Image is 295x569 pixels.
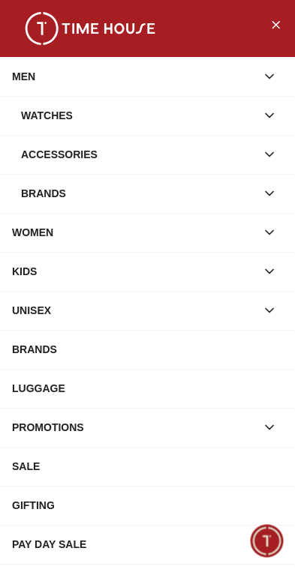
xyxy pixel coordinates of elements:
[12,219,256,246] div: WOMEN
[15,12,165,45] img: ...
[12,336,283,363] div: BRANDS
[12,414,256,441] div: PROMOTIONS
[21,141,256,168] div: Accessories
[12,63,256,90] div: MEN
[251,525,284,558] div: Chat Widget
[12,531,283,558] div: PAY DAY SALE
[12,297,256,324] div: UNISEX
[21,180,256,207] div: Brands
[12,492,283,519] div: GIFTING
[21,102,256,129] div: Watches
[12,453,283,480] div: SALE
[12,258,256,285] div: KIDS
[263,12,287,36] button: Close Menu
[12,375,283,402] div: LUGGAGE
